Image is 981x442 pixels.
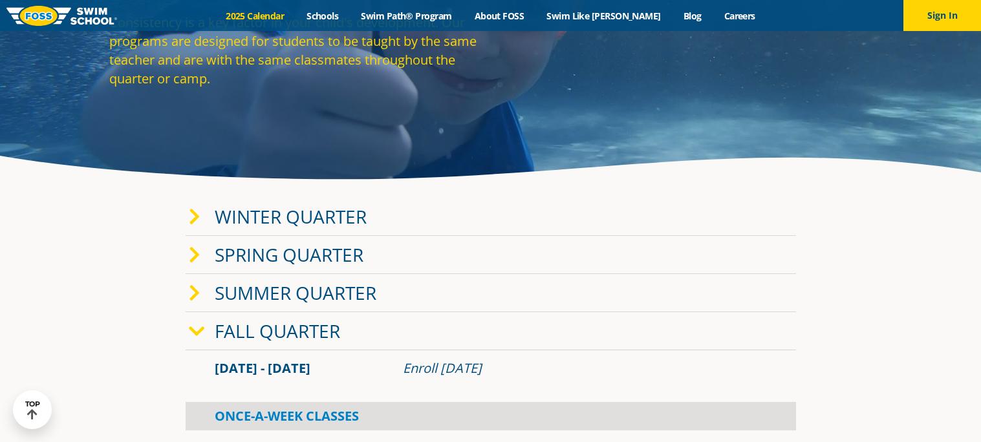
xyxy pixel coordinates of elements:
a: Careers [713,10,766,22]
a: 2025 Calendar [215,10,296,22]
a: Summer Quarter [215,280,376,305]
a: Winter Quarter [215,204,367,229]
img: FOSS Swim School Logo [6,6,117,26]
a: Swim Path® Program [350,10,463,22]
a: Spring Quarter [215,242,363,267]
span: [DATE] - [DATE] [215,359,310,377]
a: Fall Quarter [215,319,340,343]
a: About FOSS [463,10,535,22]
a: Swim Like [PERSON_NAME] [535,10,673,22]
div: Once-A-Week Classes [186,402,796,430]
p: Consistency is a key factor in your child's development. Our programs are designed for students t... [109,13,484,88]
div: Enroll [DATE] [403,359,767,377]
a: Schools [296,10,350,22]
a: Blog [672,10,713,22]
div: TOP [25,400,40,420]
